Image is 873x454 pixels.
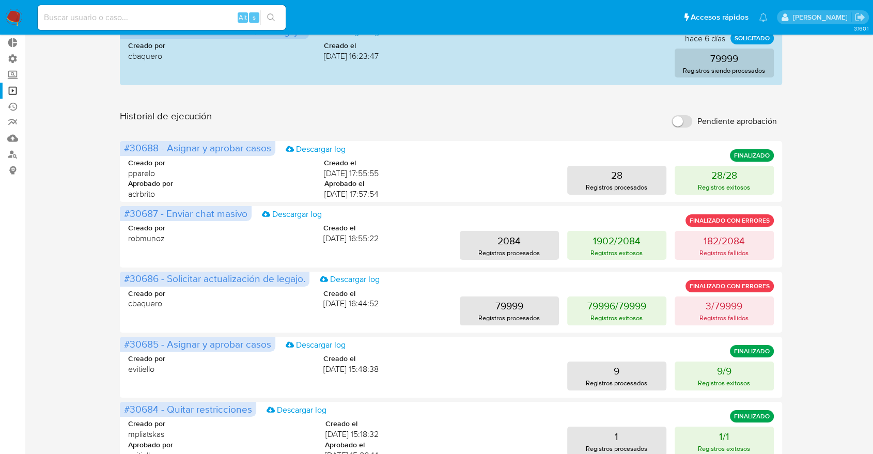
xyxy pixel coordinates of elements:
input: Buscar usuario o caso... [38,11,286,24]
a: Salir [854,12,865,23]
a: Notificaciones [759,13,768,22]
p: juan.tosini@mercadolibre.com [792,12,851,22]
span: 3.160.1 [853,24,868,33]
button: search-icon [260,10,282,25]
span: s [253,12,256,22]
span: Alt [239,12,247,22]
span: Accesos rápidos [691,12,749,23]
